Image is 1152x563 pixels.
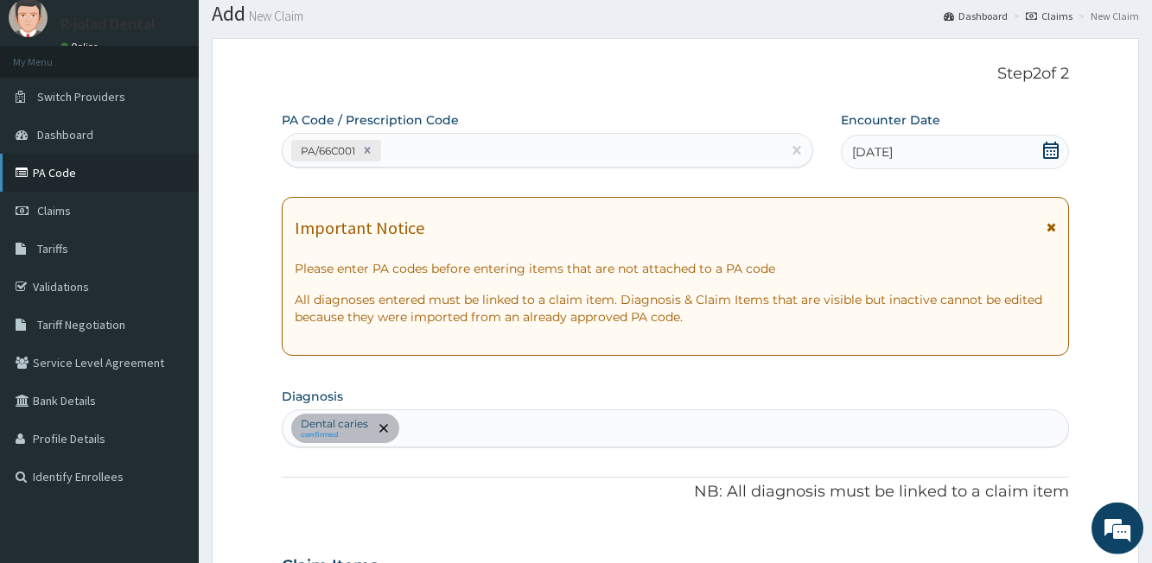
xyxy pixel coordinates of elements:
p: Dental caries [301,417,368,431]
span: Switch Providers [37,89,125,104]
label: Encounter Date [841,111,940,129]
img: d_794563401_company_1708531726252_794563401 [32,86,70,130]
small: confirmed [301,431,368,440]
a: Dashboard [944,9,1008,23]
span: remove selection option [376,421,391,436]
label: Diagnosis [282,388,343,405]
p: All diagnoses entered must be linked to a claim item. Diagnosis & Claim Items that are visible bu... [295,291,1055,326]
span: Claims [37,203,71,218]
p: Step 2 of 2 [282,65,1068,84]
a: Claims [1026,9,1072,23]
h1: Important Notice [295,218,424,237]
span: We're online! [100,170,239,345]
p: R-jolad Dental [60,16,156,32]
span: Tariff Negotiation [37,317,125,332]
span: [DATE] [852,143,893,161]
label: PA Code / Prescription Code [282,111,459,129]
textarea: Type your message and hit 'Enter' [9,377,329,438]
div: Chat with us now [90,97,290,119]
small: New Claim [245,9,303,22]
div: PA/66C001 [296,141,358,161]
a: Online [60,41,102,53]
p: Please enter PA codes before entering items that are not attached to a PA code [295,260,1055,277]
p: NB: All diagnosis must be linked to a claim item [282,481,1068,503]
span: Dashboard [37,127,93,142]
h1: Add [212,3,1139,25]
div: Minimize live chat window [283,9,325,50]
span: Tariffs [37,241,68,256]
li: New Claim [1074,9,1139,23]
